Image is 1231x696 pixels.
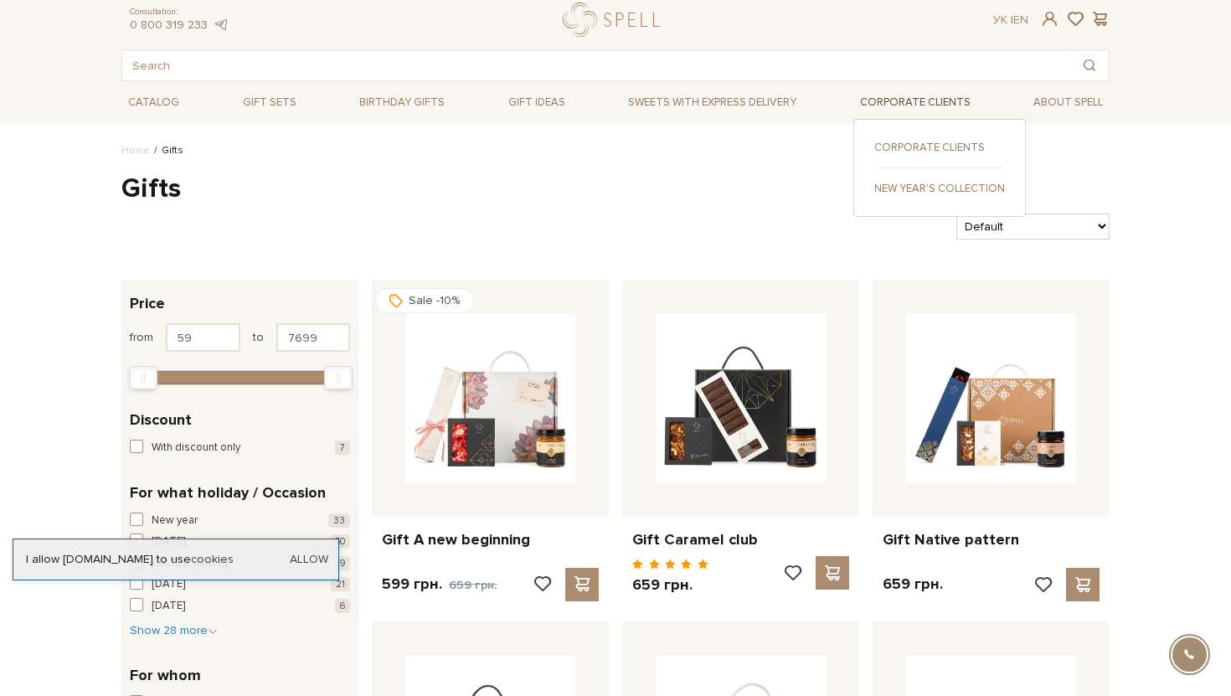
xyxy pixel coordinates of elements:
[130,440,350,456] button: With discount only 7
[253,330,264,345] span: to
[236,90,303,116] a: Gift sets
[166,323,240,352] input: Price
[13,552,338,567] div: I allow [DOMAIN_NAME] to use
[130,18,208,32] a: 0 800 319 233
[993,13,1007,27] a: Ук
[130,534,350,550] button: [DATE] 50
[130,598,350,615] button: [DATE] 6
[335,441,350,455] span: 7
[152,534,185,550] span: [DATE]
[449,578,497,592] span: 659 грн.
[150,143,183,158] li: Gifts
[212,18,229,32] a: telegram
[121,172,1110,207] h1: Gifts
[335,556,350,570] span: 9
[191,552,234,566] a: cookies
[130,7,229,18] span: Consultation:
[883,530,1100,549] a: Gift Native pattern
[883,575,943,594] p: 659 грн.
[632,530,849,549] a: Gift Caramel club
[382,575,497,595] p: 599 грн.
[621,88,803,116] a: Sweets with express delivery
[328,513,350,528] span: 33
[130,513,350,529] button: New year 33
[130,330,153,345] span: from
[129,366,157,389] div: Min
[130,482,326,504] span: For what holiday / Occasion
[331,577,350,591] span: 21
[502,90,572,116] a: Gift ideas
[375,288,474,313] div: Sale -10%
[152,513,198,529] span: New year
[130,292,165,315] span: Price
[1027,90,1110,116] a: About Spell
[152,576,185,593] span: [DATE]
[853,90,977,116] a: Corporate clients
[335,599,350,613] span: 6
[130,622,218,639] button: Show 28 more
[382,530,599,549] a: Gift A new beginning
[130,623,218,637] span: Show 28 more
[1070,50,1109,80] button: Search
[874,140,1005,155] a: Corporate clients
[122,50,1070,80] input: Search
[1011,13,1013,27] span: |
[121,90,186,116] a: Catalog
[276,323,351,352] input: Price
[152,598,185,615] span: [DATE]
[563,3,667,37] a: logo
[993,13,1028,28] div: En
[353,90,451,116] a: Birthday gifts
[632,575,708,595] p: 659 грн.
[121,144,150,157] a: Home
[853,119,1026,217] div: Catalog
[330,534,350,549] span: 50
[324,366,353,389] div: Max
[130,409,192,431] span: Discount
[130,664,201,687] span: For whom
[290,552,328,567] a: Allow
[130,576,350,593] button: [DATE] 21
[152,440,240,456] span: With discount only
[874,181,1005,196] a: New Year's collection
